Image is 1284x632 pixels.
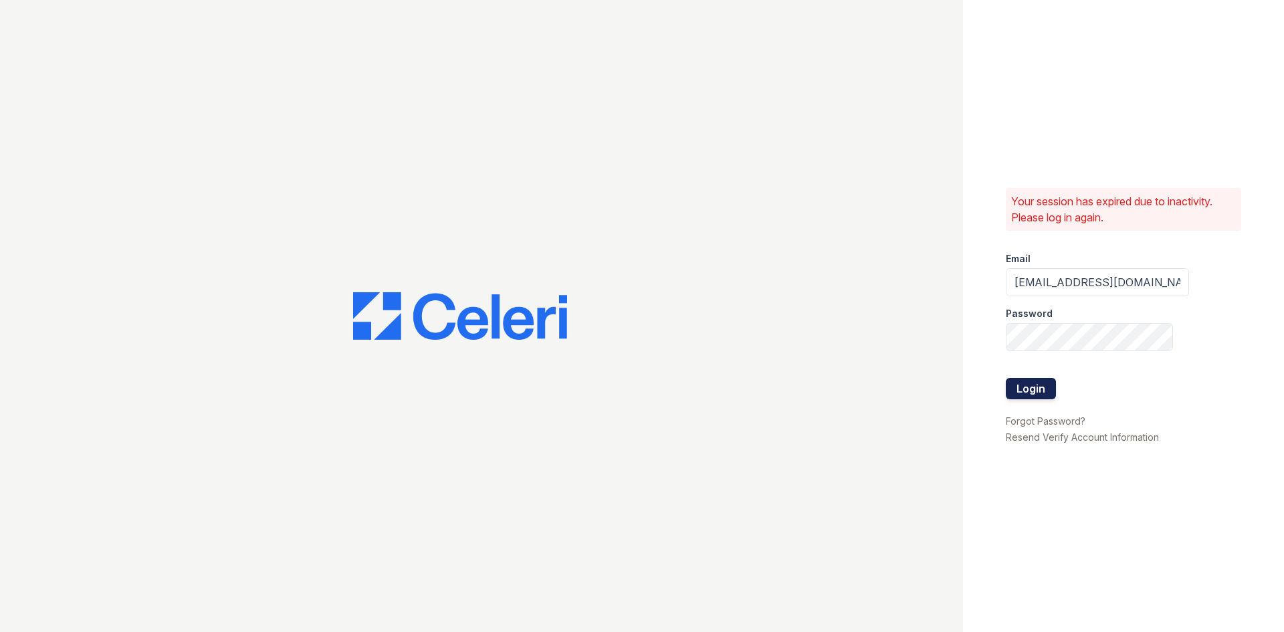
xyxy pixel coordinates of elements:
[1006,415,1085,427] a: Forgot Password?
[1006,307,1053,320] label: Password
[353,292,567,340] img: CE_Logo_Blue-a8612792a0a2168367f1c8372b55b34899dd931a85d93a1a3d3e32e68fde9ad4.png
[1006,431,1159,443] a: Resend Verify Account Information
[1011,193,1236,225] p: Your session has expired due to inactivity. Please log in again.
[1006,252,1031,266] label: Email
[1006,378,1056,399] button: Login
